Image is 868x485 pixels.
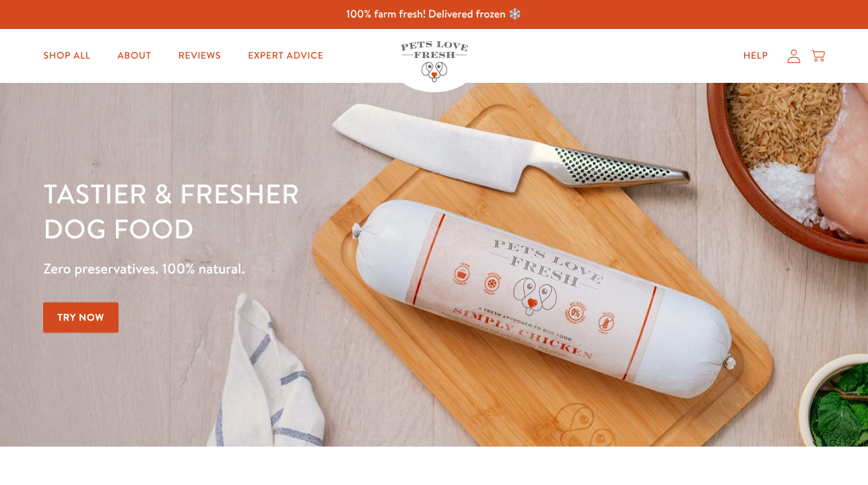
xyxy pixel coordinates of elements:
[43,302,119,333] a: Try Now
[401,41,468,82] img: Pets Love Fresh
[43,176,564,246] h1: Tastier & fresher dog food
[107,42,162,69] a: About
[733,42,779,69] a: Help
[43,257,564,281] p: Zero preservatives. 100% natural.
[237,42,334,69] a: Expert Advice
[32,42,101,69] a: Shop All
[168,42,232,69] a: Reviews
